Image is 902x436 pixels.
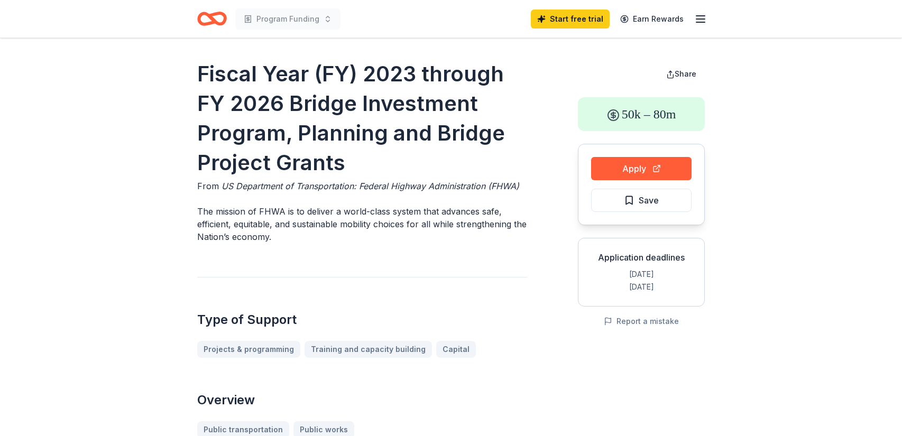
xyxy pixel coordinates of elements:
div: [DATE] [587,281,696,293]
div: From [197,180,527,192]
button: Report a mistake [604,315,679,328]
div: [DATE] [587,268,696,281]
a: Projects & programming [197,341,300,358]
h1: Fiscal Year (FY) 2023 through FY 2026 Bridge Investment Program, Planning and Bridge Project Grants [197,59,527,178]
a: Training and capacity building [305,341,432,358]
button: Share [658,63,705,85]
span: Program Funding [256,13,319,25]
span: Share [675,69,696,78]
a: Earn Rewards [614,10,690,29]
span: Save [639,193,659,207]
a: Capital [436,341,476,358]
button: Apply [591,157,692,180]
button: Program Funding [235,8,340,30]
a: Home [197,6,227,31]
h2: Type of Support [197,311,527,328]
a: Start free trial [531,10,610,29]
span: US Department of Transportation: Federal Highway Administration (FHWA) [222,181,519,191]
h2: Overview [197,392,527,409]
button: Save [591,189,692,212]
div: Application deadlines [587,251,696,264]
p: The mission of FHWA is to deliver a world-class system that advances safe, efficient, equitable, ... [197,205,527,243]
div: 50k – 80m [578,97,705,131]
